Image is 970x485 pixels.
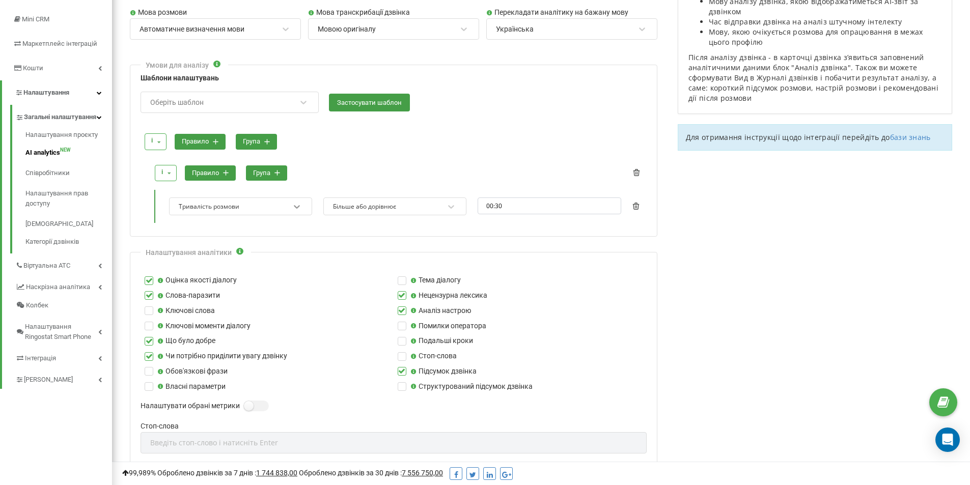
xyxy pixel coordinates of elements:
p: Після аналізу дзвінка - в карточці дзвінка зʼявиться заповнений аналітичними даними блок "Аналіз ... [688,52,941,103]
button: Застосувати шаблон [329,94,410,111]
u: 1 744 838,00 [256,469,297,477]
p: Для отримання інструкції щодо інтеграції перейдіть до [686,132,944,142]
label: Власні параметри [157,381,226,392]
label: Нецензурна лексика [410,290,487,301]
a: Налаштування Ringostat Smart Phone [15,315,112,346]
span: Налаштування [23,89,69,96]
label: Структурований підсумок дзвінка [410,381,533,392]
label: Шаблони налаштувань [141,73,647,84]
span: Загальні налаштування [24,112,96,122]
a: Загальні налаштування [15,105,112,126]
label: Мова розмови [130,7,301,18]
span: Mini CRM [22,15,49,23]
div: Українська [496,24,534,34]
div: Оберіть шаблон [150,99,204,106]
u: 7 556 750,00 [402,469,443,477]
label: Стоп-слова [141,421,647,432]
a: Інтеграція [15,346,112,367]
button: група [246,165,287,181]
span: Оброблено дзвінків за 30 днів : [299,469,443,477]
a: Налаштування [2,80,112,105]
span: Налаштування Ringostat Smart Phone [25,322,98,342]
a: Категорії дзвінків [25,234,112,247]
span: Віртуальна АТС [23,261,70,271]
a: [DEMOGRAPHIC_DATA] [25,214,112,234]
span: Інтеграція [25,353,56,363]
a: Налаштування прав доступу [25,183,112,214]
span: Наскрізна аналітика [26,282,90,292]
a: Наскрізна аналітика [15,275,112,296]
a: Налаштування проєкту [25,130,112,142]
button: правило [175,134,226,150]
label: Помилки оператора [410,321,486,332]
span: Кошти [23,64,43,72]
label: Налаштувати обрані метрики [141,401,240,412]
div: Умови для аналізу [146,60,209,70]
a: Колбек [15,296,112,315]
div: і [161,167,163,177]
label: Стоп-слова [410,351,457,362]
input: 00:00 [478,197,621,214]
div: Автоматичне визначення мови [140,24,244,34]
label: Слова-паразити [157,290,220,301]
span: [PERSON_NAME] [24,375,73,385]
div: Тривалість розмови [179,203,239,211]
span: 99,989% [122,469,156,477]
div: Open Intercom Messenger [935,427,960,452]
button: група [236,134,277,150]
label: Ключові слова [157,305,215,317]
label: Подальші кроки [410,335,473,347]
a: Віртуальна АТС [15,253,112,275]
label: Підсумок дзвінка [410,366,477,377]
label: Оцінка якості діалогу [157,275,237,286]
label: Мова транскрибації дзвінка [308,7,479,18]
span: Маркетплейс інтеграцій [22,40,97,47]
label: Тема діалогу [410,275,461,286]
span: Оброблено дзвінків за 7 днів : [157,469,297,477]
a: бази знань [890,132,931,142]
label: Перекладати аналітику на бажану мову [486,7,657,18]
button: правило [185,165,236,181]
div: Більше або дорівнює [333,203,396,211]
li: Час відправки дзвінка на аналіз штучному інтелекту [709,17,941,27]
label: Що було добре [157,335,215,347]
li: Мову, якою очікується розмова для опрацювання в межах цього профілю [709,27,941,47]
label: Ключові моменти діалогу [157,321,251,332]
label: Аналіз настрою [410,305,471,317]
label: Обов'язкові фрази [157,366,228,377]
div: Налаштування аналітики [146,247,232,258]
a: Співробітники [25,163,112,183]
label: Чи потрібно приділити увагу дзвінку [157,351,287,362]
div: Мовою оригіналу [318,24,376,34]
a: [PERSON_NAME] [15,367,112,389]
div: і [151,136,153,146]
span: Колбек [26,300,48,310]
a: AI analyticsNEW [25,142,112,163]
